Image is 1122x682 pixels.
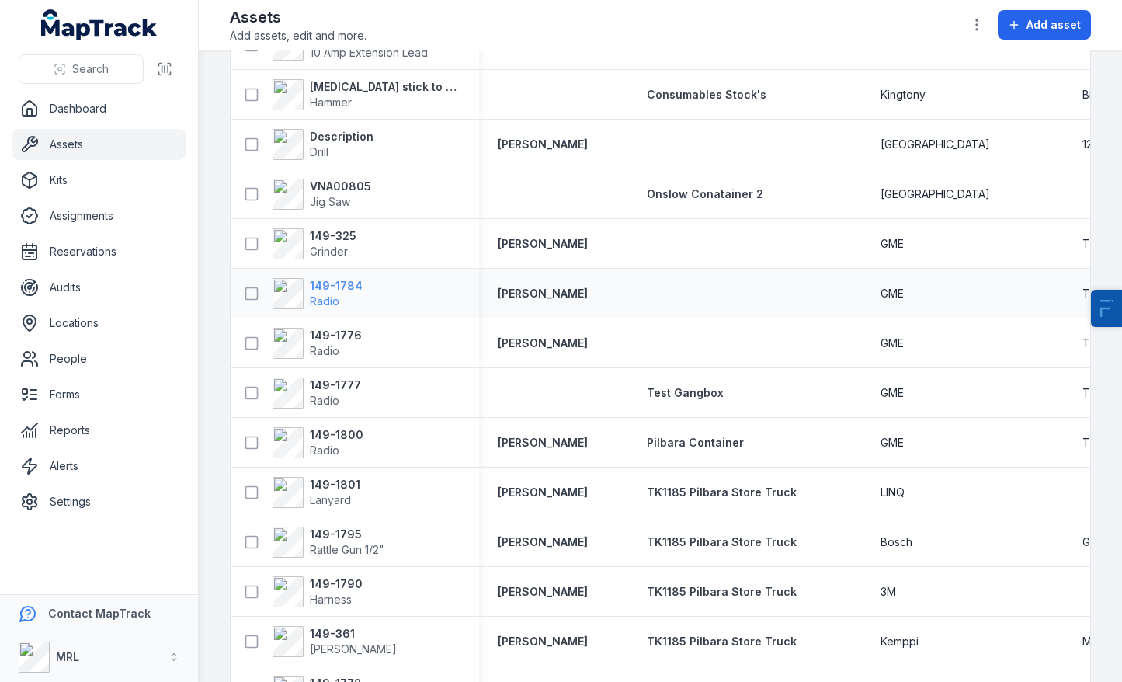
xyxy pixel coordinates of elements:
span: Onslow Conatainer 2 [647,187,763,200]
button: Search [19,54,144,84]
strong: 149-325 [310,228,356,244]
span: Radio [310,294,339,308]
strong: Description [310,129,373,144]
span: Radio [310,444,339,457]
span: 10 Amp Extension Lead [310,46,428,59]
span: TX677 [1082,336,1119,351]
a: TK1185 Pilbara Store Truck [647,485,797,500]
span: GME [881,236,904,252]
a: Assets [12,129,186,160]
span: Consumables Stock's [647,38,766,51]
a: Reservations [12,236,186,267]
span: Search [72,61,109,77]
a: [PERSON_NAME] [498,584,588,600]
span: TX677 [1082,236,1119,252]
a: People [12,343,186,374]
span: Hammer [310,96,352,109]
strong: 149-1776 [310,328,362,343]
span: TK1185 Pilbara Store Truck [647,635,797,648]
a: [PERSON_NAME] [498,485,588,500]
span: Harness [310,593,352,606]
span: TK1185 Pilbara Store Truck [647,535,797,548]
a: Locations [12,308,186,339]
strong: 149-1801 [310,477,360,492]
a: Onslow Conatainer 2 [647,186,763,202]
span: Grinder [310,245,348,258]
a: VNA00805Jig Saw [273,179,371,210]
a: [PERSON_NAME] [498,336,588,351]
a: 149-361[PERSON_NAME] [273,626,397,657]
span: TX677 [1082,286,1119,301]
a: Pilbara Container [647,435,744,451]
a: DescriptionDrill [273,129,373,160]
a: 149-1776Radio [273,328,362,359]
strong: VNA00805 [310,179,371,194]
span: [PERSON_NAME] [310,642,397,656]
span: GME [881,435,904,451]
span: Test Gangbox [647,386,724,399]
a: 149-325Grinder [273,228,356,259]
span: TX677 [1082,435,1119,451]
a: Consumables Stock's [647,87,766,103]
a: 149-1790Harness [273,576,363,607]
span: [GEOGRAPHIC_DATA] [881,186,990,202]
a: [PERSON_NAME] [498,286,588,301]
a: Kits [12,165,186,196]
span: Consumables Stock's [647,88,766,101]
strong: 149-1790 [310,576,363,592]
a: 149-1777Radio [273,378,361,409]
span: Drill [310,145,328,158]
a: TK1185 Pilbara Store Truck [647,634,797,649]
span: Jig Saw [310,195,350,208]
a: [PERSON_NAME] [498,634,588,649]
a: [PERSON_NAME] [498,236,588,252]
a: [PERSON_NAME] [498,534,588,550]
a: TK1185 Pilbara Store Truck [647,584,797,600]
a: 149-1800Radio [273,427,363,458]
a: Audits [12,272,186,303]
span: 3M [881,584,896,600]
a: TK1185 Pilbara Store Truck [647,534,797,550]
strong: 149-1777 [310,378,361,393]
a: Settings [12,486,186,517]
span: Minarc [1082,634,1117,649]
a: Assignments [12,200,186,231]
span: Add asset [1026,17,1081,33]
span: TX677 [1082,385,1119,401]
span: Kingtony [881,87,926,103]
span: GME [881,286,904,301]
a: Forms [12,379,186,410]
a: MapTrack [41,9,158,40]
button: Add asset [998,10,1091,40]
span: Lanyard [310,493,351,506]
span: 12345 [1082,137,1112,152]
span: [GEOGRAPHIC_DATA] [881,137,990,152]
strong: MRL [56,650,79,663]
h2: Assets [230,6,366,28]
strong: 149-1784 [310,278,363,294]
span: Rattle Gun 1/2" [310,543,384,556]
span: Kemppi [881,634,919,649]
a: 149-1784Radio [273,278,363,309]
span: Add assets, edit and more. [230,28,366,43]
a: Alerts [12,451,186,482]
span: TK1185 Pilbara Store Truck [647,485,797,499]
span: GME [881,385,904,401]
a: 149-1795Rattle Gun 1/2" [273,527,384,558]
strong: 149-1800 [310,427,363,443]
a: 149-1801Lanyard [273,477,360,508]
span: LINQ [881,485,905,500]
span: GME [881,336,904,351]
a: Dashboard [12,93,186,124]
span: Radio [310,394,339,407]
a: [PERSON_NAME] [498,435,588,451]
strong: 149-1795 [310,527,384,542]
a: [PERSON_NAME] [498,137,588,152]
a: [MEDICAL_DATA] stick to make people work fasterHammer [273,79,460,110]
